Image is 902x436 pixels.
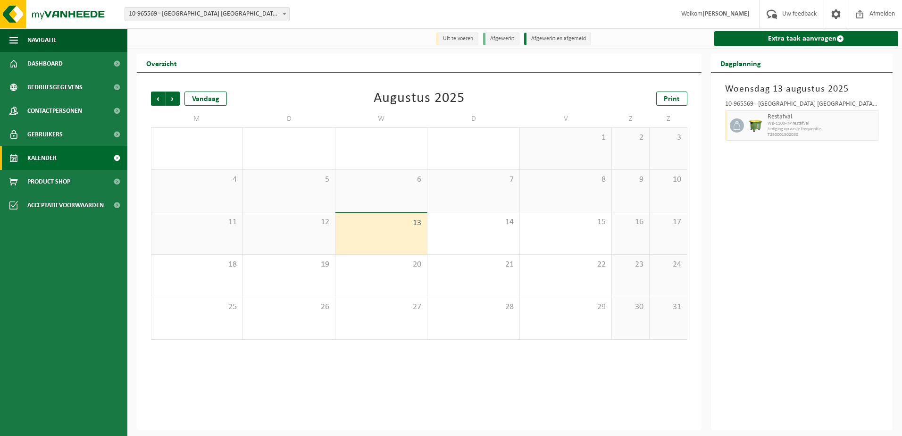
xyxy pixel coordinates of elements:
span: Product Shop [27,170,70,193]
span: 27 [340,302,422,312]
li: Afgewerkt [483,33,519,45]
h2: Overzicht [137,54,186,72]
h3: Woensdag 13 augustus 2025 [725,82,879,96]
span: Volgende [166,92,180,106]
td: W [335,110,427,127]
span: WB-1100-HP restafval [768,121,876,126]
span: 26 [248,302,330,312]
td: D [427,110,519,127]
span: 28 [432,302,514,312]
span: 5 [248,175,330,185]
span: 18 [156,260,238,270]
span: Dashboard [27,52,63,75]
span: 17 [654,217,682,227]
span: 2 [617,133,644,143]
span: 16 [617,217,644,227]
span: Gebruikers [27,123,63,146]
strong: [PERSON_NAME] [702,10,750,17]
td: D [243,110,335,127]
span: 19 [248,260,330,270]
span: 10-965569 - VAN DER VALK HOTEL PARK LANE ANTWERPEN NV - ANTWERPEN [125,7,290,21]
span: Print [664,95,680,103]
span: 20 [340,260,422,270]
td: M [151,110,243,127]
span: 6 [340,175,422,185]
span: T250001502030 [768,132,876,138]
span: 4 [156,175,238,185]
span: Navigatie [27,28,57,52]
td: Z [612,110,650,127]
td: V [520,110,612,127]
span: Vorige [151,92,165,106]
span: Restafval [768,113,876,121]
img: WB-1100-HPE-GN-50 [749,118,763,133]
li: Uit te voeren [436,33,478,45]
span: 29 [525,302,607,312]
span: 30 [617,302,644,312]
span: Lediging op vaste frequentie [768,126,876,132]
span: 14 [432,217,514,227]
span: 3 [654,133,682,143]
span: 10-965569 - VAN DER VALK HOTEL PARK LANE ANTWERPEN NV - ANTWERPEN [125,8,289,21]
span: 9 [617,175,644,185]
span: 11 [156,217,238,227]
span: 15 [525,217,607,227]
span: Acceptatievoorwaarden [27,193,104,217]
span: Contactpersonen [27,99,82,123]
td: Z [650,110,687,127]
span: 31 [654,302,682,312]
span: 1 [525,133,607,143]
span: Kalender [27,146,57,170]
a: Extra taak aanvragen [714,31,899,46]
div: 10-965569 - [GEOGRAPHIC_DATA] [GEOGRAPHIC_DATA] - [GEOGRAPHIC_DATA] [725,101,879,110]
h2: Dagplanning [711,54,770,72]
li: Afgewerkt en afgemeld [524,33,591,45]
span: Bedrijfsgegevens [27,75,83,99]
span: 13 [340,218,422,228]
span: 22 [525,260,607,270]
span: 10 [654,175,682,185]
span: 8 [525,175,607,185]
span: 25 [156,302,238,312]
span: 23 [617,260,644,270]
a: Print [656,92,687,106]
span: 12 [248,217,330,227]
span: 7 [432,175,514,185]
span: 24 [654,260,682,270]
span: 21 [432,260,514,270]
div: Vandaag [184,92,227,106]
div: Augustus 2025 [374,92,465,106]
